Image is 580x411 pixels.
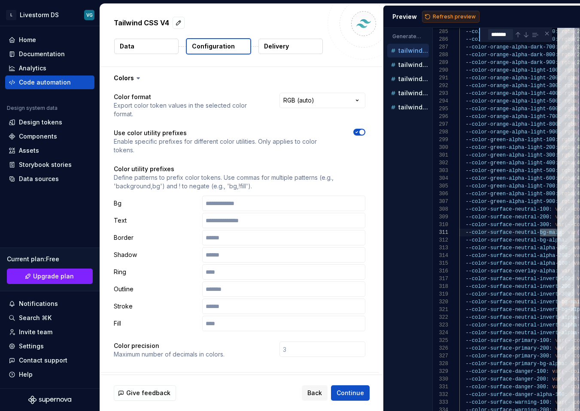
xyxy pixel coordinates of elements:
[114,101,264,118] p: Export color token values in the selected color format.
[258,39,323,54] button: Delivery
[387,88,429,98] button: tailwind.customer3.css
[19,175,59,183] div: Data sources
[264,42,289,51] p: Delivery
[466,91,562,97] span: --color-orange-alpha-light-400:
[120,42,134,51] p: Data
[433,175,448,182] div: 304
[433,383,448,391] div: 331
[466,222,553,228] span: --color-surface-neutral-300:
[466,392,568,398] span: --color-surface-danger-alpha-100:
[466,253,571,259] span: --color-surface-neutral-alpha-200:
[433,113,448,121] div: 296
[433,43,448,51] div: 287
[192,42,235,51] p: Configuration
[5,354,94,367] button: Contact support
[540,230,561,236] span: bg-main
[433,59,448,66] div: 289
[114,350,225,359] p: Maximum number of decimals in colors.
[114,319,199,328] p: Fill
[33,272,74,281] span: Upgrade plan
[466,183,559,189] span: --color-green-alpha-light-700:
[466,191,559,197] span: --color-green-alpha-light-800:
[114,129,338,137] p: Use color utility prefixes
[433,345,448,352] div: 326
[433,290,448,298] div: 319
[19,314,52,322] div: Search ⌘K
[433,368,448,375] div: 329
[466,338,553,344] span: --color-surface-primary-100:
[114,18,169,28] p: Tailwind CSS V4
[28,396,71,404] a: Supernova Logo
[114,268,199,276] p: Ring
[19,64,46,73] div: Analytics
[530,30,540,39] div: Find in Selection (⌥⌘L)
[126,389,170,397] span: Give feedback
[5,339,94,353] a: Settings
[514,31,521,38] div: Previous Match (⇧Enter)
[114,137,338,154] p: Enable specific prefixes for different color utilities. Only applies to color tokens.
[433,159,448,167] div: 302
[552,384,562,390] span: var
[19,50,65,58] div: Documentation
[5,33,94,47] a: Home
[433,151,448,159] div: 301
[433,66,448,74] div: 290
[387,46,429,55] button: tailwind.css
[433,36,448,43] div: 286
[433,399,448,406] div: 333
[114,302,199,311] p: Stroke
[433,13,476,20] span: Refresh preview
[19,328,52,336] div: Invite team
[466,60,559,66] span: --color-orange-alpha-dark-900:
[331,385,370,401] button: Continue
[433,51,448,59] div: 288
[5,115,94,129] a: Design tokens
[433,314,448,321] div: 322
[466,52,559,58] span: --color-orange-alpha-dark-800:
[433,267,448,275] div: 316
[114,385,176,401] button: Give feedback
[5,144,94,157] a: Assets
[466,369,549,375] span: --color-surface-danger-100:
[466,268,559,274] span: --color-surface-overlay-alpha:
[522,31,529,38] div: Next Match (Enter)
[466,353,553,359] span: --color-surface-primary-300:
[392,33,424,40] p: Generated files
[544,30,550,37] div: Close (Escape)
[302,385,328,401] button: Back
[466,399,553,405] span: --color-surface-warning-100:
[433,260,448,267] div: 315
[433,128,448,136] div: 298
[433,213,448,221] div: 309
[433,167,448,175] div: 303
[2,6,98,24] button: LLivestorm DSVG
[433,144,448,151] div: 300
[466,175,559,181] span: --color-green-alpha-light-600:
[5,368,94,381] button: Help
[19,146,39,155] div: Assets
[466,152,559,158] span: --color-green-alpha-light-300:
[466,168,559,174] span: --color-green-alpha-light-500:
[466,121,562,127] span: --color-orange-alpha-light-800:
[114,173,365,190] p: Define patterns to prefix color tokens. Use commas for multiple patterns (e.g., 'background,bg') ...
[279,341,365,357] input: 3
[466,260,571,266] span: --color-surface-neutral-alpha-100:
[466,245,571,251] span: --color-surface-neutral-alpha-300:
[7,255,93,263] div: Current plan : Free
[552,376,562,382] span: var
[398,47,429,54] p: tailwind.css
[5,76,94,89] a: Code automation
[466,291,574,297] span: --color-surface-neutral-invert-300:
[466,145,559,151] span: --color-green-alpha-light-200:
[19,160,72,169] div: Storybook stories
[466,237,568,243] span: --color-surface-neutral-bg-alpha:
[114,341,225,350] p: Color precision
[433,337,448,345] div: 325
[466,276,574,282] span: --color-surface-neutral-invert-100:
[466,44,559,50] span: --color-orange-alpha-dark-700:
[466,36,559,42] span: --color-orange-alpha-dark-600:
[466,29,559,35] span: --color-orange-alpha-dark-500:
[433,121,448,128] div: 297
[7,269,93,284] a: Upgrade plan
[433,28,448,36] div: 285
